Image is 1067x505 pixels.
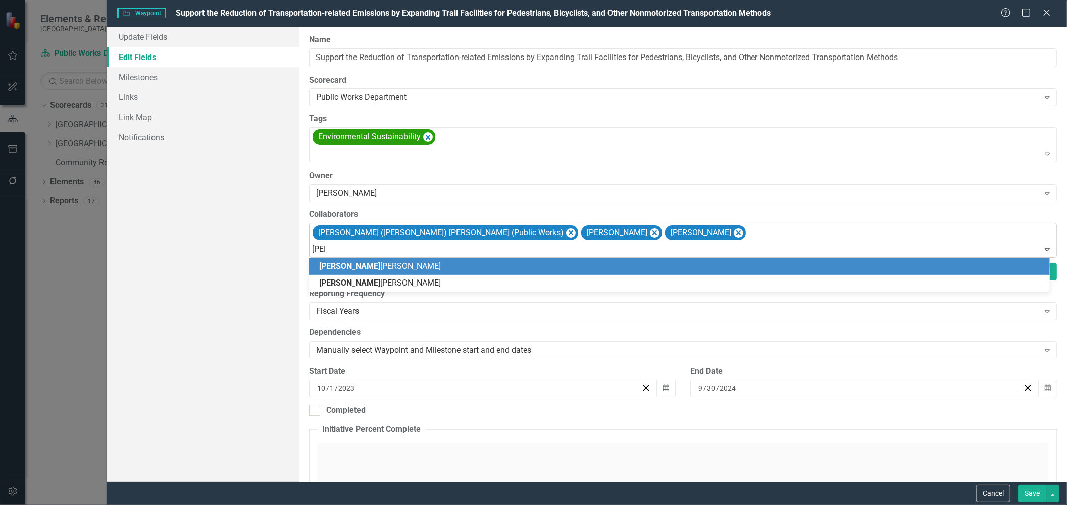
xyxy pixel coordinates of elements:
[976,485,1010,502] button: Cancel
[316,187,1039,199] div: [PERSON_NAME]
[316,345,1039,356] div: Manually select Waypoint and Milestone start and end dates
[326,405,366,416] div: Completed
[176,8,771,18] span: Support the Reduction of Transportation-related Emissions by Expanding Trail Facilities for Pedes...
[587,228,647,237] span: [PERSON_NAME]
[319,278,441,288] span: [PERSON_NAME]
[309,327,1057,339] label: Dependencies
[318,228,564,237] span: [PERSON_NAME] ([PERSON_NAME]) [PERSON_NAME] (Public Works)
[309,209,1057,220] label: Collaborators
[309,113,1057,125] label: Tags
[326,384,329,393] span: /
[117,8,165,18] span: Waypoint
[107,27,298,47] a: Update Fields
[107,67,298,87] a: Milestones
[107,87,298,107] a: Links
[316,92,1039,103] div: Public Works Department
[309,75,1057,86] label: Scorecard
[335,384,338,393] span: /
[309,170,1057,182] label: Owner
[309,34,1057,46] label: Name
[319,261,441,271] span: [PERSON_NAME]
[423,132,433,142] div: Remove [object Object]
[734,228,743,238] div: Remove [object Object]
[319,278,380,288] span: [PERSON_NAME]
[309,48,1057,67] input: Waypoint Name
[317,424,426,435] legend: Initiative Percent Complete
[650,228,659,238] div: Remove [object Object]
[107,127,298,147] a: Notifications
[1018,485,1046,502] button: Save
[316,306,1039,317] div: Fiscal Years
[107,47,298,67] a: Edit Fields
[318,132,421,141] span: Environmental Sustainability
[309,288,1057,300] label: Reporting Frequency
[319,261,380,271] span: [PERSON_NAME]
[716,384,719,393] span: /
[309,366,676,377] div: Start Date
[690,366,1057,377] div: End Date
[107,107,298,127] a: Link Map
[566,228,576,238] div: Remove [object Object]
[703,384,706,393] span: /
[671,228,731,237] span: [PERSON_NAME]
